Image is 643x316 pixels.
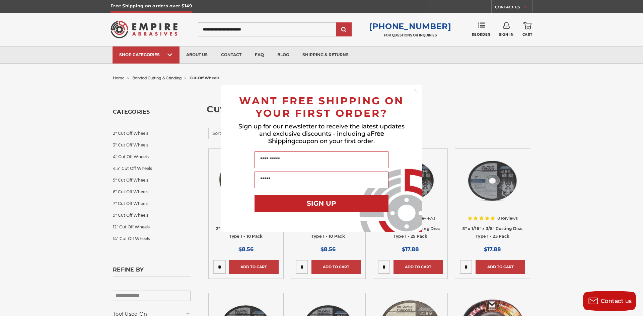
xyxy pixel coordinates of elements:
button: Contact us [583,291,636,311]
button: SIGN UP [255,195,388,212]
span: Free Shipping [268,130,384,145]
span: Sign up for our newsletter to receive the latest updates and exclusive discounts - including a co... [238,123,405,145]
span: WANT FREE SHIPPING ON YOUR FIRST ORDER? [239,95,404,119]
button: Close dialog [413,87,419,94]
span: Contact us [601,298,632,304]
